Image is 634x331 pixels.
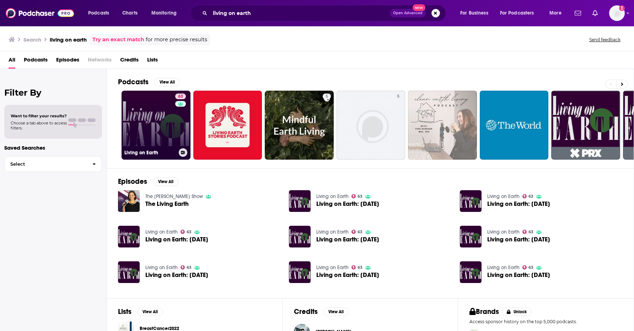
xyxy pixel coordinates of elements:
[145,272,208,278] span: Living on Earth: [DATE]
[619,5,625,11] svg: Add a profile image
[397,93,399,100] span: 5
[145,236,208,242] span: Living on Earth: [DATE]
[83,7,118,19] button: open menu
[316,201,379,207] a: Living on Earth: April 26, 2002
[5,162,87,166] span: Select
[528,195,533,198] span: 63
[351,230,363,234] a: 63
[175,94,186,99] a: 63
[118,177,147,186] h2: Episodes
[145,272,208,278] a: Living on Earth: May 18, 2001
[500,8,534,18] span: For Podcasters
[487,201,550,207] span: Living on Earth: [DATE]
[120,54,139,69] a: Credits
[145,201,189,207] a: The Living Earth
[337,91,405,160] a: 5
[118,307,163,316] a: ListsView All
[316,272,379,278] a: Living on Earth: January 12, 2001
[495,7,544,19] button: open menu
[413,4,425,11] span: New
[88,8,109,18] span: Podcasts
[124,150,176,156] h3: Living on Earth
[487,272,550,278] span: Living on Earth: [DATE]
[487,193,520,199] a: Living on Earth
[147,54,158,69] a: Lists
[289,261,311,283] a: Living on Earth: January 12, 2001
[145,265,178,271] a: Living on Earth
[146,7,186,19] button: open menu
[487,272,550,278] a: Living on Earth: July 6, 2001
[316,236,379,242] a: Living on Earth: May 24, 2002
[609,5,625,21] img: User Profile
[4,156,102,172] button: Select
[455,7,497,19] button: open menu
[316,272,379,278] span: Living on Earth: [DATE]
[358,230,362,234] span: 63
[122,8,138,18] span: Charts
[210,7,390,19] input: Search podcasts, credits, & more...
[393,11,423,15] span: Open Advanced
[460,8,488,18] span: For Business
[528,266,533,269] span: 63
[118,177,178,186] a: EpisodesView All
[56,54,79,69] a: Episodes
[351,194,363,198] a: 63
[609,5,625,21] span: Logged in as LornaG
[118,226,140,247] img: Living on Earth: January 8, 2010
[145,229,178,235] a: Living on Earth
[316,229,349,235] a: Living on Earth
[351,265,363,269] a: 63
[469,307,499,316] h2: Brands
[358,266,362,269] span: 63
[316,265,349,271] a: Living on Earth
[549,8,562,18] span: More
[544,7,570,19] button: open menu
[122,91,190,160] a: 63Living on Earth
[289,226,311,247] img: Living on Earth: May 24, 2002
[316,201,379,207] span: Living on Earth: [DATE]
[572,7,584,19] a: Show notifications dropdown
[145,236,208,242] a: Living on Earth: January 8, 2010
[118,307,131,316] h2: Lists
[522,265,534,269] a: 63
[460,261,482,283] img: Living on Earth: July 6, 2001
[181,265,192,269] a: 63
[289,190,311,212] img: Living on Earth: April 26, 2002
[522,194,534,198] a: 63
[502,308,532,316] button: Unlock
[118,261,140,283] img: Living on Earth: May 18, 2001
[326,93,328,100] span: 5
[528,230,533,234] span: 63
[137,308,163,316] button: View All
[118,78,149,86] h2: Podcasts
[6,6,74,20] a: Podchaser - Follow, Share and Rate Podcasts
[316,236,379,242] span: Living on Earth: [DATE]
[394,94,402,99] a: 5
[118,190,140,212] a: The Living Earth
[9,54,15,69] a: All
[23,36,41,43] h3: Search
[522,230,534,234] a: 63
[197,5,453,21] div: Search podcasts, credits, & more...
[24,54,48,69] a: Podcasts
[118,7,142,19] a: Charts
[11,113,67,118] span: Want to filter your results?
[590,7,601,19] a: Show notifications dropdown
[11,121,67,130] span: Choose a tab above to access filters.
[88,54,112,69] span: Networks
[294,307,318,316] h2: Credits
[487,201,550,207] a: Living on Earth: September 24, 2004
[118,78,180,86] a: PodcastsView All
[460,190,482,212] img: Living on Earth: September 24, 2004
[390,9,426,17] button: Open AdvancedNew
